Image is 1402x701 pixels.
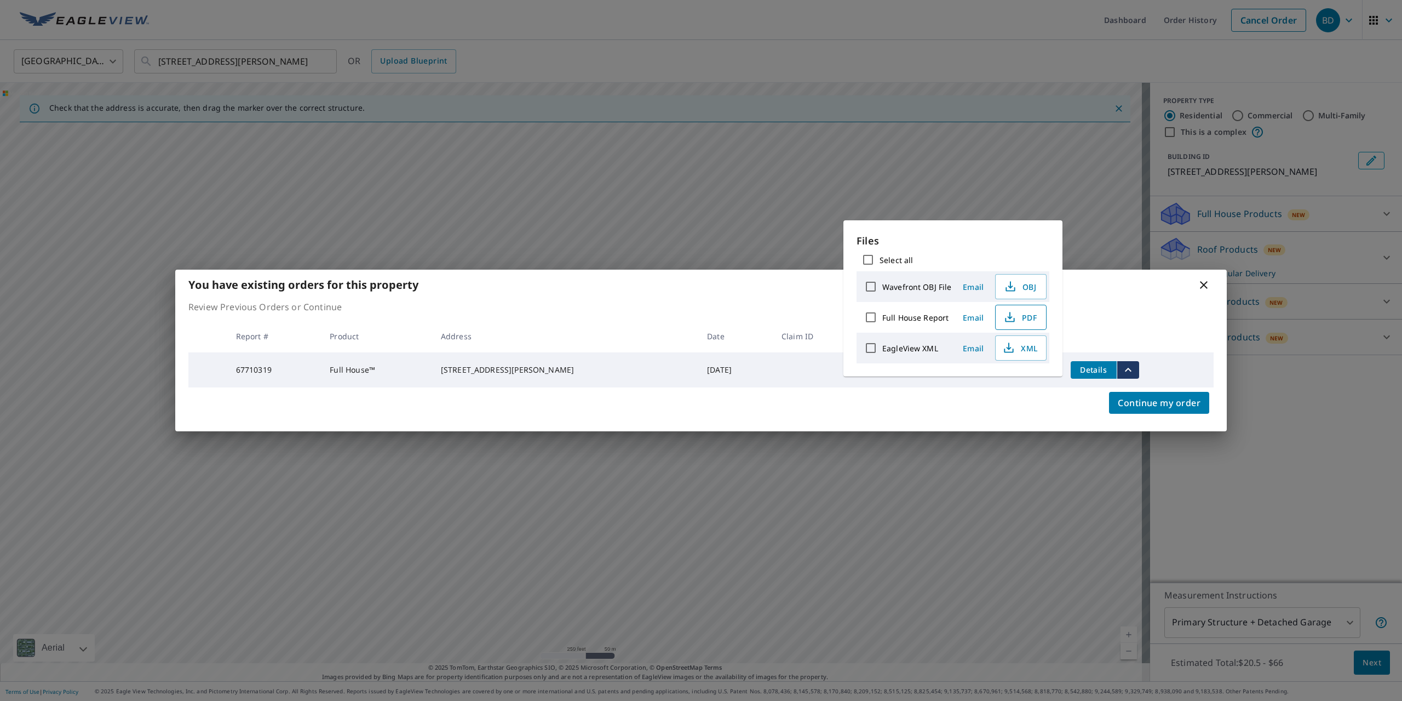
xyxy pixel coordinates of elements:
[960,343,986,354] span: Email
[857,233,1049,248] p: Files
[432,320,698,352] th: Address
[1109,392,1209,414] button: Continue my order
[956,309,991,326] button: Email
[882,282,951,292] label: Wavefront OBJ File
[227,352,321,387] td: 67710319
[1118,395,1200,411] span: Continue my order
[960,312,986,323] span: Email
[698,352,773,387] td: [DATE]
[1002,341,1037,355] span: XML
[321,352,432,387] td: Full House™
[1002,311,1037,324] span: PDF
[321,320,432,352] th: Product
[956,340,991,357] button: Email
[188,300,1214,314] p: Review Previous Orders or Continue
[441,364,689,375] div: [STREET_ADDRESS][PERSON_NAME]
[227,320,321,352] th: Report #
[882,312,949,323] label: Full House Report
[1002,280,1037,293] span: OBJ
[995,335,1047,361] button: XML
[1077,364,1110,375] span: Details
[882,343,938,354] label: EagleView XML
[773,320,860,352] th: Claim ID
[880,255,913,265] label: Select all
[960,282,986,292] span: Email
[1071,361,1117,379] button: detailsBtn-67710319
[956,278,991,295] button: Email
[995,305,1047,330] button: PDF
[188,277,418,292] b: You have existing orders for this property
[1117,361,1139,379] button: filesDropdownBtn-67710319
[995,274,1047,299] button: OBJ
[698,320,773,352] th: Date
